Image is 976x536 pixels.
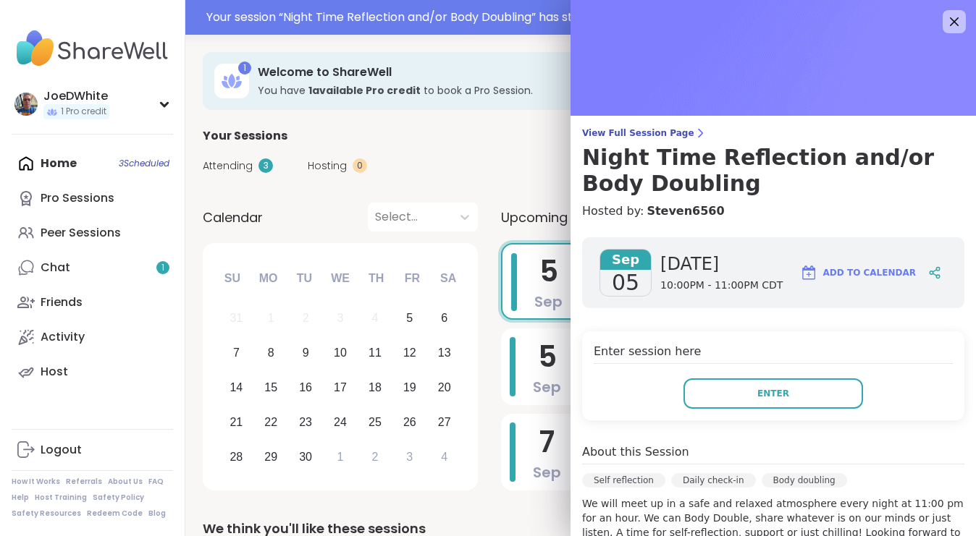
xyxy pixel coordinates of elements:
span: Calendar [203,208,263,227]
div: 17 [334,378,347,397]
div: 24 [334,412,347,432]
div: 1 [268,308,274,328]
div: Self reflection [582,473,665,488]
h4: About this Session [582,443,689,461]
div: 5 [406,308,413,328]
div: Not available Wednesday, September 3rd, 2025 [325,303,356,334]
a: About Us [108,477,143,487]
div: 4 [371,308,378,328]
span: Add to Calendar [823,266,916,279]
div: Th [361,263,392,294]
div: JoeDWhite [43,88,109,104]
h3: You have to book a Pro Session. [258,83,805,98]
div: 10 [334,343,347,362]
div: 15 [264,378,277,397]
span: 7 [539,422,555,462]
div: Activity [41,329,85,345]
div: Choose Friday, October 3rd, 2025 [394,441,425,472]
div: Choose Friday, September 5th, 2025 [394,303,425,334]
div: Choose Sunday, September 7th, 2025 [221,338,252,369]
div: 12 [403,343,416,362]
div: Peer Sessions [41,225,121,241]
div: Choose Wednesday, September 10th, 2025 [325,338,356,369]
div: Choose Sunday, September 28th, 2025 [221,441,252,472]
div: month 2025-09 [219,301,461,474]
div: 2 [371,447,378,467]
h4: Hosted by: [582,203,964,220]
div: Choose Monday, September 15th, 2025 [256,373,287,404]
h3: Welcome to ShareWell [258,64,805,80]
h4: Enter session here [594,343,953,364]
div: Choose Wednesday, September 17th, 2025 [325,373,356,404]
div: 13 [438,343,451,362]
a: Blog [148,509,166,519]
div: Pro Sessions [41,190,114,206]
div: 27 [438,412,451,432]
div: 3 [337,308,344,328]
div: Choose Sunday, September 21st, 2025 [221,407,252,438]
a: Pro Sessions [12,181,173,216]
div: 0 [353,158,367,173]
div: 28 [230,447,243,467]
a: How It Works [12,477,60,487]
img: ShareWell Logomark [800,264,817,281]
div: 26 [403,412,416,432]
div: 14 [230,378,243,397]
div: Choose Tuesday, September 16th, 2025 [290,373,321,404]
a: View Full Session PageNight Time Reflection and/or Body Doubling [582,127,964,197]
div: Choose Thursday, September 25th, 2025 [360,407,391,438]
div: 6 [441,308,447,328]
div: 16 [299,378,312,397]
a: Steven6560 [647,203,724,220]
div: Daily check-in [671,473,756,488]
div: 1 [337,447,344,467]
a: FAQ [148,477,164,487]
div: Choose Saturday, October 4th, 2025 [429,441,460,472]
div: 25 [369,412,382,432]
div: Your session “ Night Time Reflection and/or Body Doubling ” has started. Click here to enter! [206,9,967,26]
div: Su [216,263,248,294]
span: Your Sessions [203,127,287,145]
div: Choose Tuesday, September 9th, 2025 [290,338,321,369]
div: Body doubling [762,473,847,488]
a: Host Training [35,493,87,503]
a: Chat1 [12,250,173,285]
h3: Night Time Reflection and/or Body Doubling [582,145,964,197]
div: 3 [258,158,273,173]
a: Help [12,493,29,503]
span: Upcoming [501,208,568,227]
span: View Full Session Page [582,127,964,139]
div: 9 [303,343,309,362]
div: Choose Wednesday, October 1st, 2025 [325,441,356,472]
div: Mo [252,263,284,294]
button: Add to Calendar [794,255,922,290]
div: 1 [238,61,251,75]
span: Sep [600,250,651,270]
div: Choose Monday, September 29th, 2025 [256,441,287,472]
div: Tu [288,263,320,294]
a: Logout [12,433,173,467]
div: Logout [41,442,82,458]
span: Sep [534,292,563,312]
span: Sep [533,377,561,397]
div: Sa [432,263,464,294]
span: 10:00PM - 11:00PM CDT [660,278,783,293]
img: ShareWell Nav Logo [12,23,173,74]
div: Choose Saturday, September 20th, 2025 [429,373,460,404]
div: Fr [396,263,428,294]
div: 22 [264,412,277,432]
a: Safety Resources [12,509,81,519]
div: Host [41,364,68,380]
div: Choose Saturday, September 6th, 2025 [429,303,460,334]
div: 8 [268,343,274,362]
div: Not available Monday, September 1st, 2025 [256,303,287,334]
a: Host [12,354,173,389]
span: Sep [533,462,561,482]
div: Choose Thursday, September 18th, 2025 [360,373,391,404]
div: Not available Thursday, September 4th, 2025 [360,303,391,334]
div: Choose Friday, September 19th, 2025 [394,373,425,404]
div: Choose Thursday, September 11th, 2025 [360,338,391,369]
div: Choose Saturday, September 13th, 2025 [429,338,460,369]
b: 1 available Pro credit [308,83,421,98]
a: Friends [12,285,173,320]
